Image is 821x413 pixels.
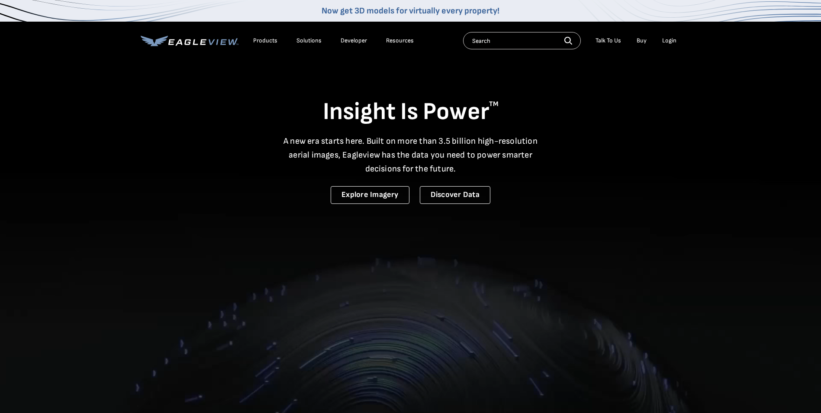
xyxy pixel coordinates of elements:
[296,37,322,45] div: Solutions
[278,134,543,176] p: A new era starts here. Built on more than 3.5 billion high-resolution aerial images, Eagleview ha...
[420,186,490,204] a: Discover Data
[322,6,499,16] a: Now get 3D models for virtually every property!
[637,37,647,45] a: Buy
[341,37,367,45] a: Developer
[253,37,277,45] div: Products
[331,186,409,204] a: Explore Imagery
[662,37,676,45] div: Login
[141,97,681,127] h1: Insight Is Power
[596,37,621,45] div: Talk To Us
[386,37,414,45] div: Resources
[489,100,499,108] sup: TM
[463,32,581,49] input: Search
